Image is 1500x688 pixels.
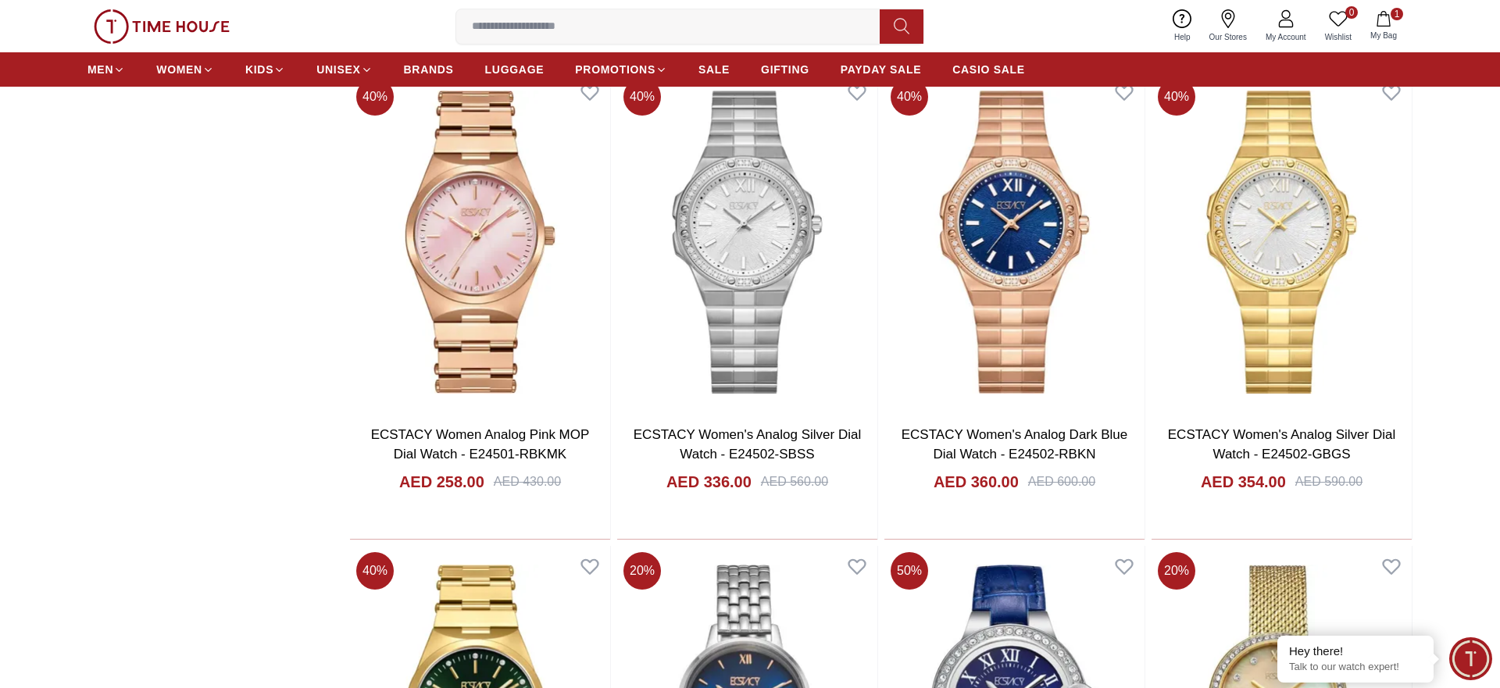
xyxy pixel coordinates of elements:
span: 40 % [623,78,661,116]
a: 0Wishlist [1316,6,1361,46]
a: PROMOTIONS [575,55,667,84]
a: PAYDAY SALE [841,55,921,84]
span: WOMEN [156,62,202,77]
span: CASIO SALE [952,62,1025,77]
span: MEN [87,62,113,77]
span: 40 % [356,78,394,116]
span: 40 % [1158,78,1195,116]
div: AED 430.00 [494,472,561,491]
span: LUGGAGE [485,62,545,77]
a: ECSTACY Women's Analog Dark Blue Dial Watch - E24502-RBKN [902,427,1128,462]
a: ECSTACY Women's Analog Silver Dial Watch - E24502-SBSS [634,427,861,462]
span: 1 [1391,8,1403,20]
img: ECSTACY Women Analog Pink MOP Dial Watch - E24501-RBKMK [350,72,610,412]
div: AED 590.00 [1295,472,1362,491]
span: My Account [1259,31,1312,43]
h4: AED 354.00 [1201,471,1286,493]
span: 0 [1345,6,1358,19]
h4: AED 336.00 [666,471,752,493]
span: 20 % [1158,552,1195,590]
a: Help [1165,6,1200,46]
div: AED 560.00 [761,472,828,491]
span: PAYDAY SALE [841,62,921,77]
span: 20 % [623,552,661,590]
h4: AED 360.00 [934,471,1019,493]
p: Talk to our watch expert! [1289,661,1422,674]
span: Our Stores [1203,31,1253,43]
span: 40 % [356,552,394,590]
h4: AED 258.00 [399,471,484,493]
a: WOMEN [156,55,214,84]
img: ECSTACY Women's Analog Silver Dial Watch - E24502-GBGS [1152,72,1412,412]
a: BRANDS [404,55,454,84]
span: Help [1168,31,1197,43]
a: CASIO SALE [952,55,1025,84]
a: UNISEX [316,55,372,84]
div: Hey there! [1289,643,1422,659]
a: ECSTACY Women's Analog Silver Dial Watch - E24502-GBGS [1168,427,1395,462]
img: ECSTACY Women's Analog Silver Dial Watch - E24502-SBSS [617,72,877,412]
span: BRANDS [404,62,454,77]
div: AED 600.00 [1028,472,1095,491]
span: 50 % [891,552,928,590]
span: UNISEX [316,62,360,77]
span: SALE [698,62,730,77]
span: Wishlist [1319,31,1358,43]
a: LUGGAGE [485,55,545,84]
span: PROMOTIONS [575,62,655,77]
div: Chat Widget [1449,637,1492,680]
span: My Bag [1364,30,1403,41]
span: 40 % [891,78,928,116]
a: ECSTACY Women Analog Pink MOP Dial Watch - E24501-RBKMK [371,427,590,462]
a: Our Stores [1200,6,1256,46]
button: 1My Bag [1361,8,1406,45]
img: ECSTACY Women's Analog Dark Blue Dial Watch - E24502-RBKN [884,72,1145,412]
a: MEN [87,55,125,84]
img: ... [94,9,230,44]
a: GIFTING [761,55,809,84]
span: GIFTING [761,62,809,77]
a: SALE [698,55,730,84]
span: KIDS [245,62,273,77]
a: KIDS [245,55,285,84]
